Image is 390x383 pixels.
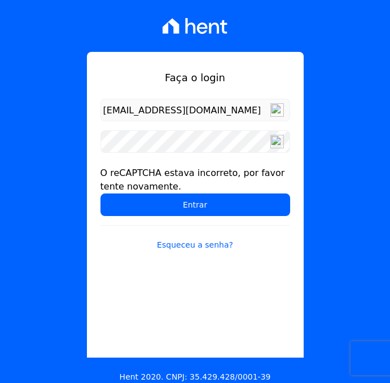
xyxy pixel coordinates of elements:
[120,371,271,383] p: Hent 2020. CNPJ: 35.429.428/0001-39
[100,70,290,85] h1: Faça o login
[100,225,290,251] a: Esqueceu a senha?
[270,135,284,148] img: npw-badge-icon-locked.svg
[100,166,290,193] div: O reCAPTCHA estava incorreto, por favor tente novamente.
[270,103,284,117] img: npw-badge-icon-locked.svg
[100,193,290,216] input: Entrar
[100,99,290,121] input: Email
